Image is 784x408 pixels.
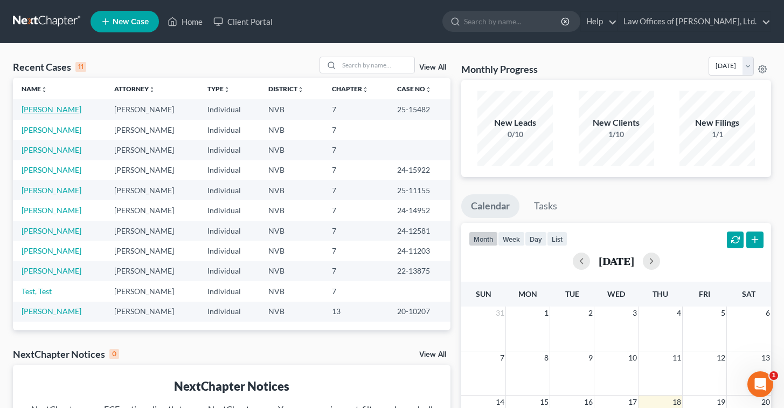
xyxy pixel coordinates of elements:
[653,289,668,298] span: Thu
[22,378,442,395] div: NextChapter Notices
[22,186,81,195] a: [PERSON_NAME]
[699,289,710,298] span: Fri
[518,289,537,298] span: Mon
[742,289,755,298] span: Sat
[579,117,654,129] div: New Clients
[388,241,451,261] td: 24-11203
[106,180,198,200] td: [PERSON_NAME]
[720,307,726,319] span: 5
[13,348,119,361] div: NextChapter Notices
[495,307,505,319] span: 31
[199,221,260,241] td: Individual
[22,85,47,93] a: Nameunfold_more
[477,129,553,140] div: 0/10
[499,351,505,364] span: 7
[106,302,198,322] td: [PERSON_NAME]
[22,206,81,215] a: [PERSON_NAME]
[747,371,773,397] iframe: Intercom live chat
[388,99,451,119] td: 25-15482
[208,12,278,31] a: Client Portal
[581,12,617,31] a: Help
[388,302,451,322] td: 20-10207
[332,85,369,93] a: Chapterunfold_more
[260,99,323,119] td: NVB
[260,241,323,261] td: NVB
[22,226,81,235] a: [PERSON_NAME]
[607,289,625,298] span: Wed
[199,261,260,281] td: Individual
[106,200,198,220] td: [PERSON_NAME]
[525,232,547,246] button: day
[207,85,230,93] a: Typeunfold_more
[260,302,323,322] td: NVB
[199,180,260,200] td: Individual
[323,302,388,322] td: 13
[339,57,414,73] input: Search by name...
[476,289,491,298] span: Sun
[109,349,119,359] div: 0
[461,194,519,218] a: Calendar
[765,307,771,319] span: 6
[547,232,567,246] button: list
[498,232,525,246] button: week
[769,371,778,380] span: 1
[260,160,323,180] td: NVB
[632,307,638,319] span: 3
[106,120,198,140] td: [PERSON_NAME]
[199,120,260,140] td: Individual
[199,241,260,261] td: Individual
[199,200,260,220] td: Individual
[397,85,432,93] a: Case Nounfold_more
[543,307,550,319] span: 1
[22,165,81,174] a: [PERSON_NAME]
[260,140,323,160] td: NVB
[106,99,198,119] td: [PERSON_NAME]
[323,120,388,140] td: 7
[75,62,86,72] div: 11
[199,160,260,180] td: Individual
[461,63,538,76] h3: Monthly Progress
[106,281,198,301] td: [PERSON_NAME]
[199,302,260,322] td: Individual
[323,261,388,281] td: 7
[22,125,81,134] a: [PERSON_NAME]
[599,255,634,267] h2: [DATE]
[388,200,451,220] td: 24-14952
[323,200,388,220] td: 7
[113,18,149,26] span: New Case
[323,241,388,261] td: 7
[106,261,198,281] td: [PERSON_NAME]
[425,86,432,93] i: unfold_more
[464,11,563,31] input: Search by name...
[679,117,755,129] div: New Filings
[260,120,323,140] td: NVB
[469,232,498,246] button: month
[565,289,579,298] span: Tue
[13,60,86,73] div: Recent Cases
[199,281,260,301] td: Individual
[524,194,567,218] a: Tasks
[323,221,388,241] td: 7
[106,241,198,261] td: [PERSON_NAME]
[477,117,553,129] div: New Leads
[162,12,208,31] a: Home
[388,160,451,180] td: 24-15922
[579,129,654,140] div: 1/10
[199,140,260,160] td: Individual
[323,180,388,200] td: 7
[388,221,451,241] td: 24-12581
[260,261,323,281] td: NVB
[22,145,81,154] a: [PERSON_NAME]
[149,86,155,93] i: unfold_more
[323,281,388,301] td: 7
[199,99,260,119] td: Individual
[388,180,451,200] td: 25-11155
[543,351,550,364] span: 8
[323,140,388,160] td: 7
[22,307,81,316] a: [PERSON_NAME]
[362,86,369,93] i: unfold_more
[297,86,304,93] i: unfold_more
[260,221,323,241] td: NVB
[260,200,323,220] td: NVB
[106,160,198,180] td: [PERSON_NAME]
